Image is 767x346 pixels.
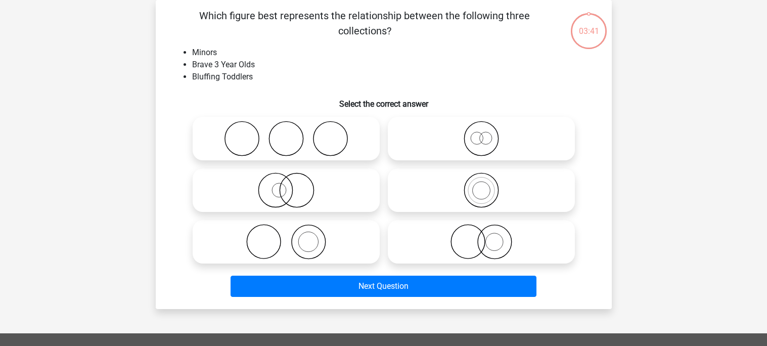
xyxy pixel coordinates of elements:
p: Which figure best represents the relationship between the following three collections? [172,8,558,38]
li: Brave 3 Year Olds [192,59,596,71]
li: Minors [192,47,596,59]
div: 03:41 [570,12,608,37]
h6: Select the correct answer [172,91,596,109]
li: Bluffing Toddlers [192,71,596,83]
button: Next Question [231,276,536,297]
